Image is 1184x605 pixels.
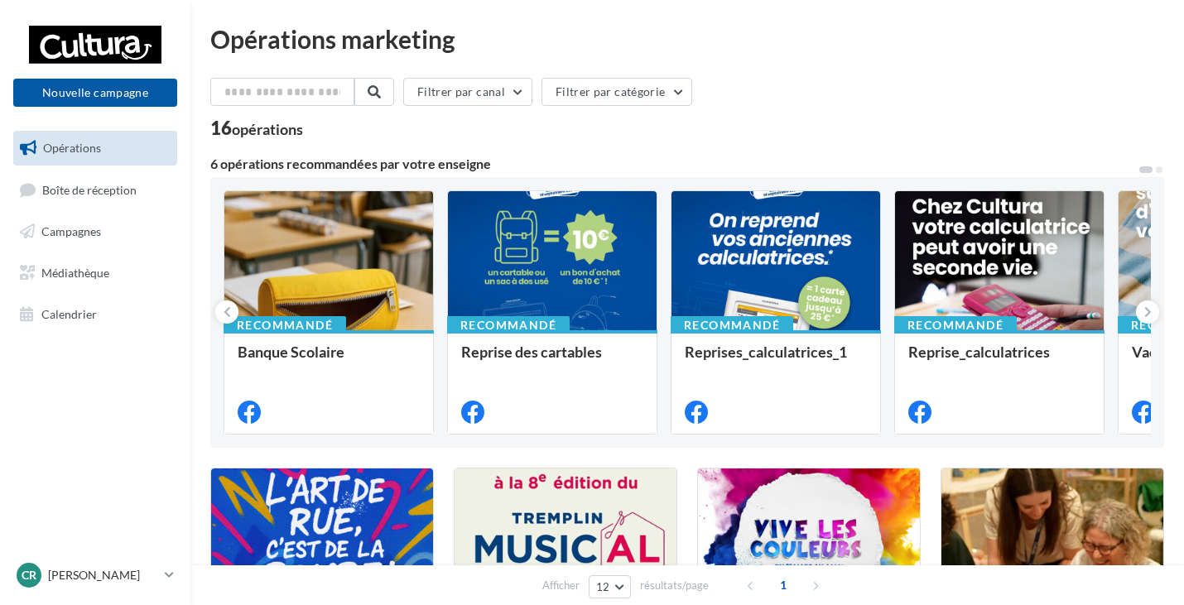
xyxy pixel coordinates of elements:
[908,343,1090,377] div: Reprise_calculatrices
[403,78,532,106] button: Filtrer par canal
[596,580,610,593] span: 12
[10,131,180,166] a: Opérations
[42,182,137,196] span: Boîte de réception
[13,79,177,107] button: Nouvelle campagne
[541,78,692,106] button: Filtrer par catégorie
[41,306,97,320] span: Calendrier
[43,141,101,155] span: Opérations
[41,266,109,280] span: Médiathèque
[10,214,180,249] a: Campagnes
[48,567,158,583] p: [PERSON_NAME]
[10,172,180,208] a: Boîte de réception
[22,567,36,583] span: CR
[770,572,797,598] span: 1
[232,122,303,137] div: opérations
[224,316,346,334] div: Recommandé
[671,316,793,334] div: Recommandé
[589,575,631,598] button: 12
[13,559,177,591] a: CR [PERSON_NAME]
[447,316,570,334] div: Recommandé
[542,578,580,593] span: Afficher
[10,297,180,332] a: Calendrier
[894,316,1017,334] div: Recommandé
[461,343,643,377] div: Reprise des cartables
[210,157,1138,170] div: 6 opérations recommandées par votre enseigne
[238,343,420,377] div: Banque Scolaire
[210,119,303,137] div: 16
[640,578,709,593] span: résultats/page
[41,224,101,238] span: Campagnes
[10,256,180,290] a: Médiathèque
[685,343,867,377] div: Reprises_calculatrices_1
[210,26,1164,51] div: Opérations marketing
